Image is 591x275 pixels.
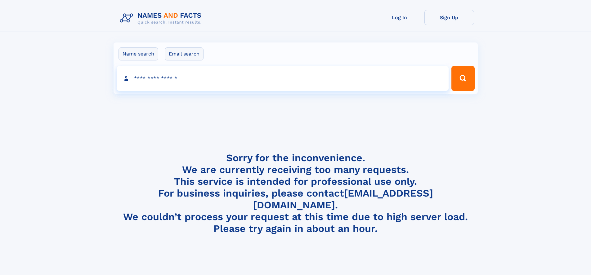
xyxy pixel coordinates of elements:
[119,47,158,60] label: Name search
[253,187,433,211] a: [EMAIL_ADDRESS][DOMAIN_NAME]
[165,47,204,60] label: Email search
[117,66,449,91] input: search input
[424,10,474,25] a: Sign Up
[117,10,207,27] img: Logo Names and Facts
[117,152,474,235] h4: Sorry for the inconvenience. We are currently receiving too many requests. This service is intend...
[451,66,474,91] button: Search Button
[375,10,424,25] a: Log In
